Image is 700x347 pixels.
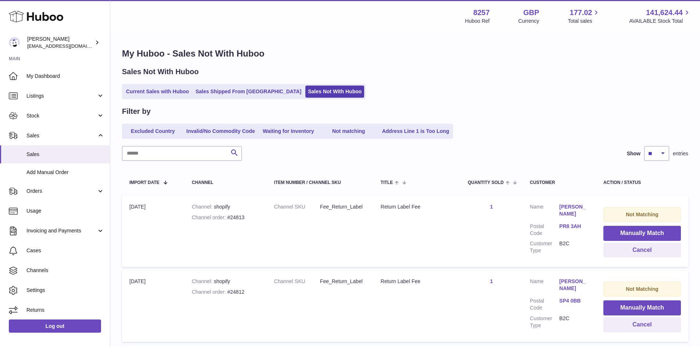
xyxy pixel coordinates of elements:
dt: Postal Code [530,297,559,311]
span: Channels [26,267,104,274]
dd: B2C [559,315,589,329]
a: Excluded Country [123,125,182,137]
dt: Customer Type [530,240,559,254]
span: Import date [129,180,159,185]
span: Usage [26,207,104,214]
dd: Fee_Return_Label [320,278,366,285]
span: Cases [26,247,104,254]
strong: Channel order [192,214,227,220]
td: [DATE] [122,196,184,267]
span: Listings [26,93,97,100]
a: Current Sales with Huboo [123,86,191,98]
dt: Customer Type [530,315,559,329]
dt: Postal Code [530,223,559,237]
span: [EMAIL_ADDRESS][DOMAIN_NAME] [27,43,108,49]
span: Add Manual Order [26,169,104,176]
span: AVAILABLE Stock Total [629,18,691,25]
span: 177.02 [570,8,592,18]
div: shopify [192,278,259,285]
span: Sales [26,151,104,158]
div: Huboo Ref [465,18,490,25]
a: 141,624.44 AVAILABLE Stock Total [629,8,691,25]
a: [PERSON_NAME] [559,278,589,292]
label: Show [627,150,640,157]
div: Currency [518,18,539,25]
dt: Name [530,278,559,294]
strong: Channel [192,278,214,284]
a: Sales Not With Huboo [305,86,364,98]
span: 141,624.44 [646,8,683,18]
span: Sales [26,132,97,139]
a: Not matching [319,125,378,137]
a: SP4 0BB [559,297,589,304]
span: Quantity Sold [468,180,504,185]
img: internalAdmin-8257@internal.huboo.com [9,37,20,48]
div: shopify [192,203,259,210]
h2: Filter by [122,106,151,116]
strong: Not Matching [626,212,658,217]
dt: Name [530,203,559,219]
a: 1 [490,278,493,284]
a: Waiting for Inventory [259,125,318,137]
div: [PERSON_NAME] [27,36,93,50]
dd: B2C [559,240,589,254]
dd: Fee_Return_Label [320,203,366,210]
span: Returns [26,307,104,314]
span: Stock [26,112,97,119]
h1: My Huboo - Sales Not With Huboo [122,48,688,59]
strong: Channel [192,204,214,210]
span: Total sales [568,18,600,25]
a: 1 [490,204,493,210]
a: [PERSON_NAME] [559,203,589,217]
div: Customer [530,180,589,185]
strong: Channel order [192,289,227,295]
a: PR8 3AH [559,223,589,230]
strong: GBP [523,8,539,18]
h2: Sales Not With Huboo [122,67,199,77]
td: [DATE] [122,271,184,341]
div: Channel [192,180,259,185]
a: Sales Shipped From [GEOGRAPHIC_DATA] [193,86,304,98]
a: 177.02 Total sales [568,8,600,25]
div: Return Label Fee [381,203,453,210]
div: #24812 [192,289,259,296]
div: Return Label Fee [381,278,453,285]
span: Orders [26,188,97,195]
button: Cancel [603,317,681,332]
div: Action / Status [603,180,681,185]
button: Manually Match [603,226,681,241]
dt: Channel SKU [274,278,320,285]
button: Cancel [603,243,681,258]
strong: 8257 [473,8,490,18]
span: Title [381,180,393,185]
div: Item Number / Channel SKU [274,180,366,185]
span: My Dashboard [26,73,104,80]
a: Invalid/No Commodity Code [184,125,258,137]
dt: Channel SKU [274,203,320,210]
a: Log out [9,319,101,333]
span: Invoicing and Payments [26,227,97,234]
button: Manually Match [603,300,681,315]
strong: Not Matching [626,286,658,292]
a: Address Line 1 is Too Long [380,125,452,137]
span: entries [673,150,688,157]
span: Settings [26,287,104,294]
div: #24813 [192,214,259,221]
